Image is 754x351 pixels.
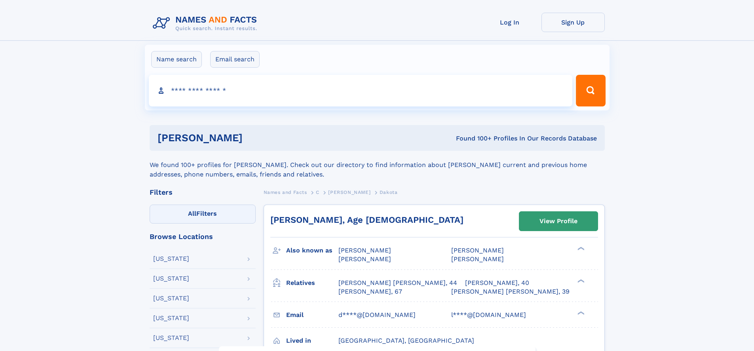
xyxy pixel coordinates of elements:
[153,275,189,282] div: [US_STATE]
[338,287,402,296] a: [PERSON_NAME], 67
[149,75,573,106] input: search input
[338,279,457,287] a: [PERSON_NAME] [PERSON_NAME], 44
[264,187,307,197] a: Names and Facts
[153,335,189,341] div: [US_STATE]
[151,51,202,68] label: Name search
[150,205,256,224] label: Filters
[150,13,264,34] img: Logo Names and Facts
[286,334,338,347] h3: Lived in
[451,255,504,263] span: [PERSON_NAME]
[328,190,370,195] span: [PERSON_NAME]
[575,278,585,283] div: ❯
[380,190,398,195] span: Dakota
[153,295,189,302] div: [US_STATE]
[286,244,338,257] h3: Also known as
[451,247,504,254] span: [PERSON_NAME]
[153,256,189,262] div: [US_STATE]
[338,337,474,344] span: [GEOGRAPHIC_DATA], [GEOGRAPHIC_DATA]
[575,246,585,251] div: ❯
[465,279,529,287] a: [PERSON_NAME], 40
[519,212,598,231] a: View Profile
[153,315,189,321] div: [US_STATE]
[188,210,196,217] span: All
[338,255,391,263] span: [PERSON_NAME]
[576,75,605,106] button: Search Button
[541,13,605,32] a: Sign Up
[575,310,585,315] div: ❯
[349,134,597,143] div: Found 100+ Profiles In Our Records Database
[150,233,256,240] div: Browse Locations
[328,187,370,197] a: [PERSON_NAME]
[286,308,338,322] h3: Email
[158,133,349,143] h1: [PERSON_NAME]
[150,151,605,179] div: We found 100+ profiles for [PERSON_NAME]. Check out our directory to find information about [PERS...
[451,287,570,296] a: [PERSON_NAME] [PERSON_NAME], 39
[478,13,541,32] a: Log In
[270,215,463,225] a: [PERSON_NAME], Age [DEMOGRAPHIC_DATA]
[316,190,319,195] span: C
[286,276,338,290] h3: Relatives
[150,189,256,196] div: Filters
[316,187,319,197] a: C
[210,51,260,68] label: Email search
[539,212,577,230] div: View Profile
[338,247,391,254] span: [PERSON_NAME]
